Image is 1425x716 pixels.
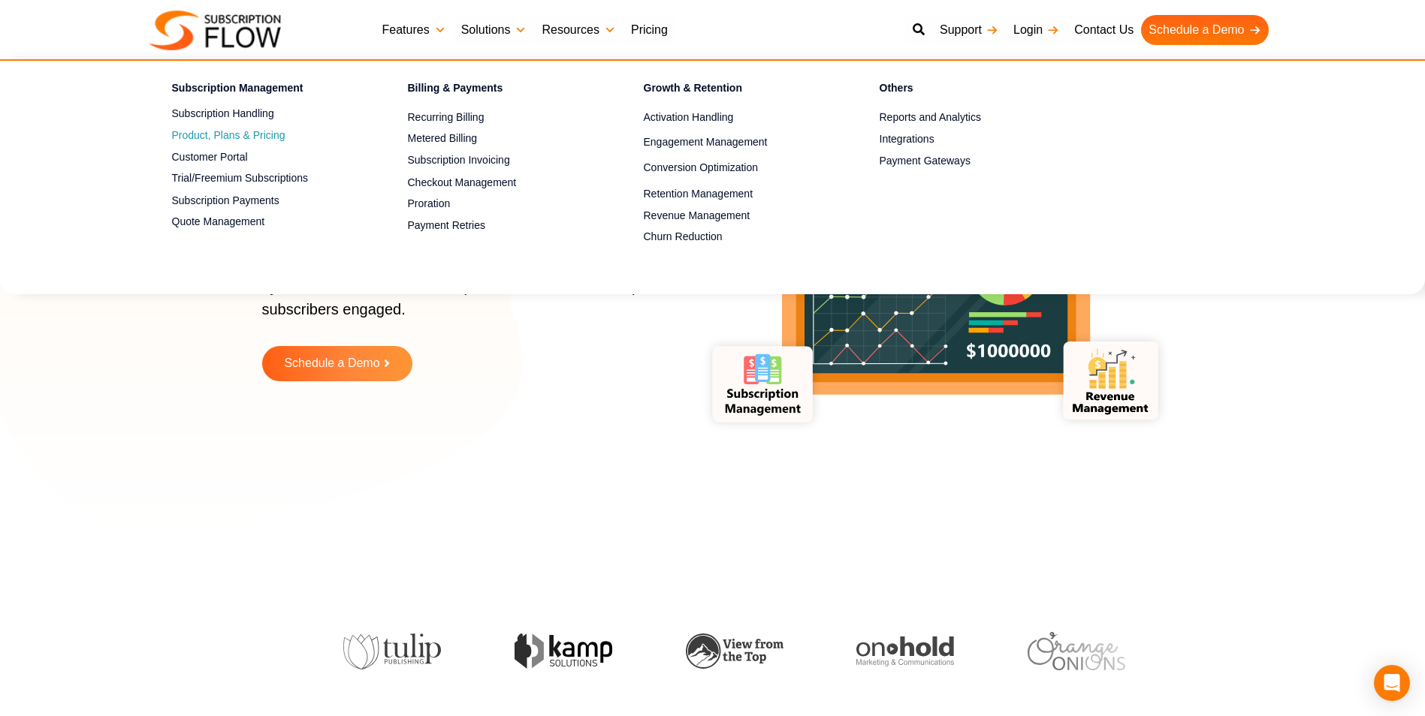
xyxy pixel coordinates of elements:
a: Conversion Optimization [644,159,827,177]
span: Product, Plans & Pricing [172,128,285,143]
img: kamp-solution [511,633,608,669]
a: Activation Handling [644,109,827,127]
a: Checkout Management [408,173,591,191]
a: Schedule a Demo [1141,15,1268,45]
span: Revenue Management [644,208,750,224]
a: Solutions [454,15,535,45]
a: Support [932,15,1006,45]
a: Proration [408,195,591,213]
a: Revenue Management [644,206,827,224]
a: Subscription Payments [172,191,355,209]
div: Open Intercom Messenger [1374,665,1410,701]
img: orange-onions [1024,632,1122,670]
a: Reports and Analytics [880,109,1063,127]
h4: Billing & Payments [408,80,591,101]
span: Retention Management [644,186,753,202]
a: Retention Management [644,185,827,203]
a: Schedule a Demo [262,346,412,381]
span: Payment Gateways [880,153,971,169]
a: Payment Gateways [880,152,1063,170]
a: Quote Management [172,213,355,231]
a: Product, Plans & Pricing [172,126,355,144]
img: Subscriptionflow [149,11,281,50]
a: Customer Portal [172,148,355,166]
a: Trial/Freemium Subscriptions [172,170,355,188]
h4: Others [880,80,1063,101]
span: Payment Retries [408,218,485,233]
a: Features [375,15,454,45]
a: Integrations [880,130,1063,148]
span: Schedule a Demo [284,357,379,370]
h4: Growth & Retention [644,80,827,101]
img: onhold-marketing [853,636,950,666]
a: Payment Retries [408,217,591,235]
span: Customer Portal [172,149,248,165]
a: Metered Billing [408,130,591,148]
a: Recurring Billing [408,109,591,127]
img: view-from-the-top [681,633,779,669]
a: Login [1006,15,1067,45]
img: tulip-publishing [340,633,437,669]
a: Contact Us [1067,15,1141,45]
a: Churn Reduction [644,228,827,246]
a: Resources [534,15,623,45]
a: Engagement Management [644,134,827,152]
span: Checkout Management [408,175,517,191]
a: Subscription Handling [172,105,355,123]
span: Churn Reduction [644,229,723,245]
a: Pricing [623,15,675,45]
span: Integrations [880,131,934,147]
span: Reports and Analytics [880,110,981,125]
span: Subscription Payments [172,193,279,209]
a: Subscription Invoicing [408,152,591,170]
span: Recurring Billing [408,110,485,125]
h4: Subscription Management [172,80,355,101]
